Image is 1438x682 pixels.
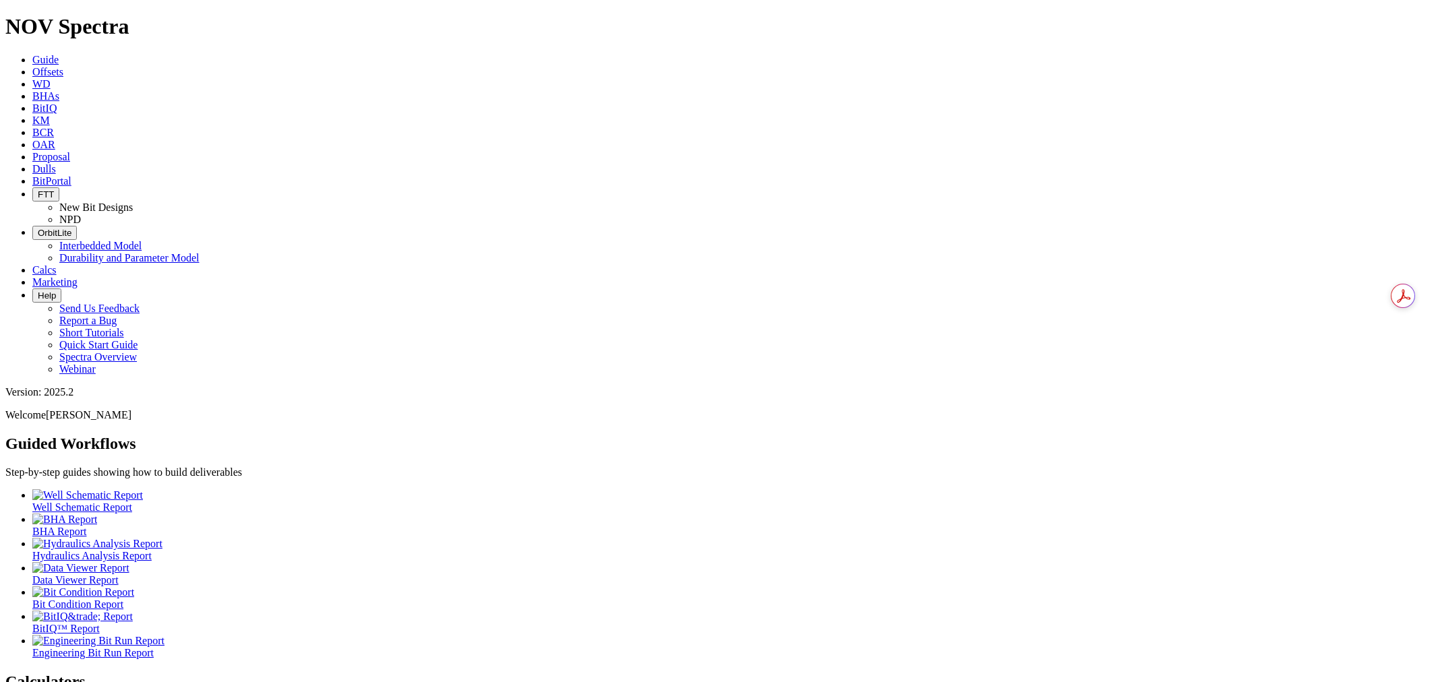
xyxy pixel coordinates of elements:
[32,611,1433,634] a: BitIQ&trade; Report BitIQ™ Report
[59,201,133,213] a: New Bit Designs
[5,386,1433,398] div: Version: 2025.2
[59,252,200,263] a: Durability and Parameter Model
[32,562,129,574] img: Data Viewer Report
[59,303,140,314] a: Send Us Feedback
[32,514,1433,537] a: BHA Report BHA Report
[32,54,59,65] a: Guide
[32,514,97,526] img: BHA Report
[5,466,1433,478] p: Step-by-step guides showing how to build deliverables
[32,623,100,634] span: BitIQ™ Report
[32,647,154,658] span: Engineering Bit Run Report
[59,315,117,326] a: Report a Bug
[32,139,55,150] a: OAR
[32,264,57,276] a: Calcs
[32,550,152,561] span: Hydraulics Analysis Report
[59,339,138,350] a: Quick Start Guide
[32,127,54,138] a: BCR
[32,538,1433,561] a: Hydraulics Analysis Report Hydraulics Analysis Report
[32,66,63,77] a: Offsets
[32,90,59,102] a: BHAs
[32,226,77,240] button: OrbitLite
[32,574,119,586] span: Data Viewer Report
[38,228,71,238] span: OrbitLite
[32,538,162,550] img: Hydraulics Analysis Report
[59,240,142,251] a: Interbedded Model
[32,586,1433,610] a: Bit Condition Report Bit Condition Report
[32,611,133,623] img: BitIQ&trade; Report
[32,115,50,126] a: KM
[32,501,132,513] span: Well Schematic Report
[32,288,61,303] button: Help
[32,489,143,501] img: Well Schematic Report
[59,363,96,375] a: Webinar
[32,586,134,598] img: Bit Condition Report
[32,175,71,187] a: BitPortal
[32,151,70,162] a: Proposal
[38,290,56,301] span: Help
[32,489,1433,513] a: Well Schematic Report Well Schematic Report
[59,351,137,363] a: Spectra Overview
[32,276,78,288] a: Marketing
[32,526,86,537] span: BHA Report
[32,598,123,610] span: Bit Condition Report
[59,327,124,338] a: Short Tutorials
[32,102,57,114] a: BitIQ
[5,435,1433,453] h2: Guided Workflows
[59,214,81,225] a: NPD
[5,409,1433,421] p: Welcome
[32,635,1433,658] a: Engineering Bit Run Report Engineering Bit Run Report
[32,163,56,175] a: Dulls
[46,409,131,421] span: [PERSON_NAME]
[5,14,1433,39] h1: NOV Spectra
[32,635,164,647] img: Engineering Bit Run Report
[32,78,51,90] a: WD
[38,189,54,199] span: FTT
[32,562,1433,586] a: Data Viewer Report Data Viewer Report
[32,187,59,201] button: FTT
